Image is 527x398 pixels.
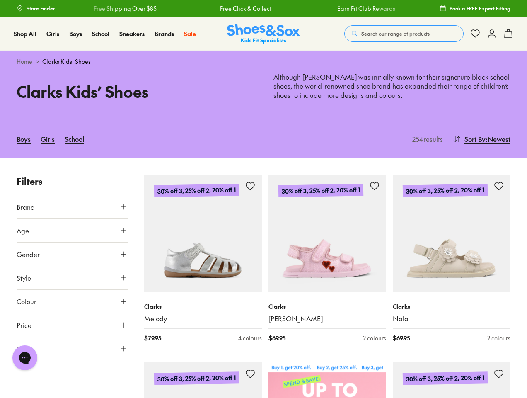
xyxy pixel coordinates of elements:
[42,57,91,66] span: Clarks Kids’ Shoes
[17,175,128,188] p: Filters
[92,29,109,38] a: School
[154,184,239,197] p: 30% off 3, 25% off 2, 20% off 1
[17,313,128,337] button: Price
[144,175,262,292] a: 30% off 3, 25% off 2, 20% off 1
[154,371,239,385] p: 30% off 3, 25% off 2, 20% off 1
[393,334,410,342] span: $ 69.95
[69,29,82,38] a: Boys
[219,4,270,13] a: Free Click & Collect
[268,314,386,323] a: [PERSON_NAME]
[41,130,55,148] a: Girls
[227,24,300,44] img: SNS_Logo_Responsive.svg
[17,243,128,266] button: Gender
[453,130,510,148] button: Sort By:Newest
[17,290,128,313] button: Colour
[17,57,510,66] div: >
[144,302,262,311] p: Clarks
[17,80,254,103] h1: Clarks Kids’ Shoes
[344,25,464,42] button: Search our range of products
[403,184,488,197] p: 30% off 3, 25% off 2, 20% off 1
[155,29,174,38] a: Brands
[65,130,84,148] a: School
[17,273,31,283] span: Style
[17,219,128,242] button: Age
[184,29,196,38] a: Sale
[268,175,386,292] a: 30% off 3, 25% off 2, 20% off 1
[361,30,430,37] span: Search our range of products
[17,266,128,289] button: Style
[268,334,285,342] span: $ 69.95
[450,5,510,12] span: Book a FREE Expert Fitting
[440,1,510,16] a: Book a FREE Expert Fitting
[17,320,31,330] span: Price
[486,134,510,144] span: : Newest
[409,134,443,144] p: 254 results
[273,73,510,100] p: Although [PERSON_NAME] was initially known for their signature black school shoes, the world-reno...
[336,4,394,13] a: Earn Fit Club Rewards
[227,24,300,44] a: Shoes & Sox
[393,302,510,311] p: Clarks
[144,314,262,323] a: Melody
[144,334,161,342] span: $ 79.95
[17,57,32,66] a: Home
[17,195,128,218] button: Brand
[17,337,128,360] button: Size
[8,342,41,373] iframe: Gorgias live chat messenger
[393,175,510,292] a: 30% off 3, 25% off 2, 20% off 1
[238,334,262,342] div: 4 colours
[17,249,40,259] span: Gender
[17,130,31,148] a: Boys
[27,5,55,12] span: Store Finder
[92,4,155,13] a: Free Shipping Over $85
[119,29,145,38] a: Sneakers
[278,184,363,197] p: 30% off 3, 25% off 2, 20% off 1
[17,202,35,212] span: Brand
[46,29,59,38] a: Girls
[268,302,386,311] p: Clarks
[14,29,36,38] a: Shop All
[403,371,488,385] p: 30% off 3, 25% off 2, 20% off 1
[464,134,486,144] span: Sort By
[17,1,55,16] a: Store Finder
[363,334,386,342] div: 2 colours
[487,334,510,342] div: 2 colours
[17,296,36,306] span: Colour
[393,314,510,323] a: Nala
[17,226,29,235] span: Age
